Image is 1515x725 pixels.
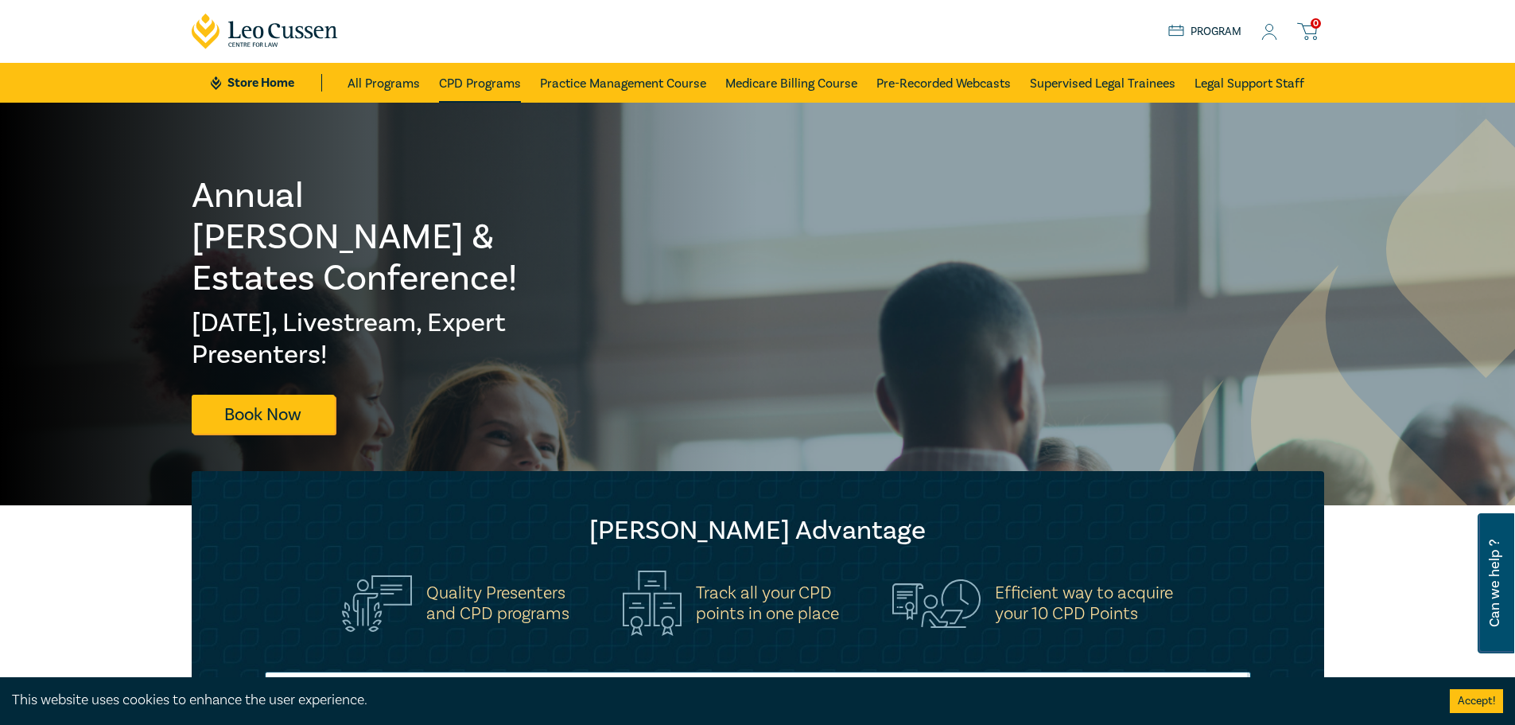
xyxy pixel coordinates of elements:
[1487,523,1502,644] span: Can we help ?
[439,63,521,103] a: CPD Programs
[995,583,1173,624] h5: Efficient way to acquire your 10 CPD Points
[192,395,335,434] a: Book Now
[211,74,321,92] a: Store Home
[348,63,420,103] a: All Programs
[623,571,682,636] img: Track all your CPD<br>points in one place
[892,579,981,627] img: Efficient way to acquire<br>your 10 CPD Points
[12,690,1426,711] div: This website uses cookies to enhance the user experience.
[540,63,706,103] a: Practice Management Course
[223,515,1292,547] h2: [PERSON_NAME] Advantage
[192,175,548,299] h1: Annual [PERSON_NAME] & Estates Conference!
[342,575,412,632] img: Quality Presenters<br>and CPD programs
[1030,63,1175,103] a: Supervised Legal Trainees
[725,63,857,103] a: Medicare Billing Course
[876,63,1011,103] a: Pre-Recorded Webcasts
[696,583,839,624] h5: Track all your CPD points in one place
[426,583,569,624] h5: Quality Presenters and CPD programs
[192,307,548,371] h2: [DATE], Livestream, Expert Presenters!
[1195,63,1304,103] a: Legal Support Staff
[1168,23,1242,41] a: Program
[1450,689,1503,713] button: Accept cookies
[1311,18,1321,29] span: 0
